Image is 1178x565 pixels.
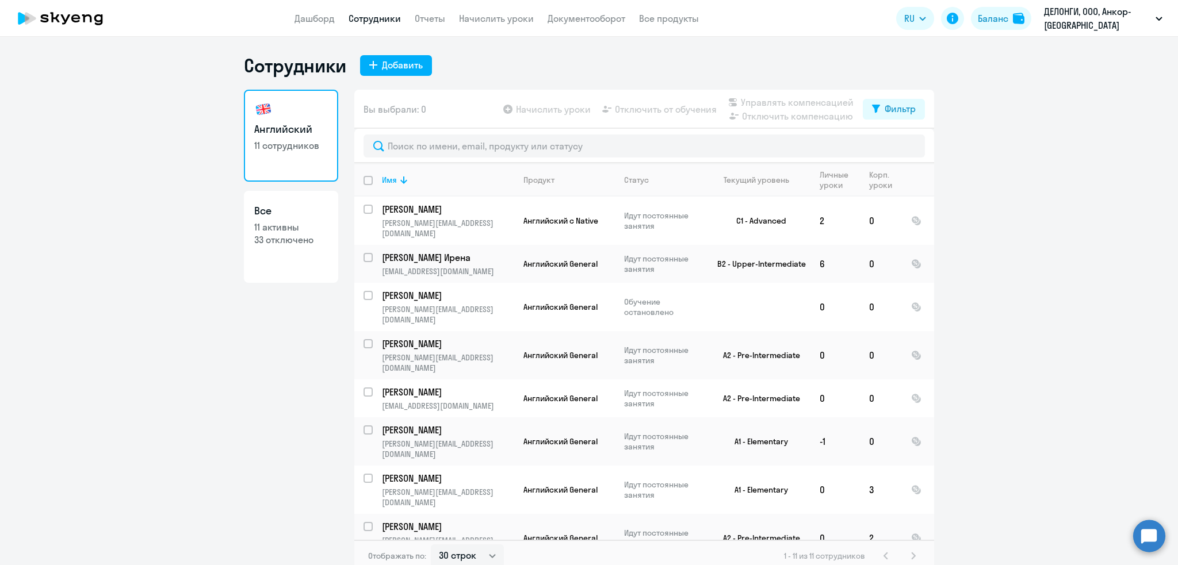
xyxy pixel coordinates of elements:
[860,417,902,466] td: 0
[382,251,512,264] p: [PERSON_NAME] Ирeна
[523,393,598,403] span: Английский General
[978,11,1008,25] div: Баланс
[724,175,789,185] div: Текущий уровень
[624,431,703,452] p: Идут постоянные занятия
[382,472,512,485] p: [PERSON_NAME]
[703,197,810,245] td: C1 - Advanced
[860,514,902,562] td: 2
[382,266,514,276] p: [EMAIL_ADDRESS][DOMAIN_NAME]
[624,297,703,317] p: Обучение остановлено
[254,122,328,137] h3: Английский
[896,7,934,30] button: RU
[863,99,925,120] button: Фильтр
[382,289,512,302] p: [PERSON_NAME]
[523,485,598,495] span: Английский General
[810,331,860,379] td: 0
[382,289,514,302] a: [PERSON_NAME]
[382,487,514,508] p: [PERSON_NAME][EMAIL_ADDRESS][DOMAIN_NAME]
[382,535,514,556] p: [PERSON_NAME][EMAIL_ADDRESS][DOMAIN_NAME]
[904,11,915,25] span: RU
[364,102,426,116] span: Вы выбрали: 0
[364,134,925,157] input: Поиск по имени, email, продукту или статусу
[639,13,699,24] a: Все продукты
[254,233,328,246] p: 33 отключено
[382,439,514,459] p: [PERSON_NAME][EMAIL_ADDRESS][DOMAIN_NAME]
[703,379,810,417] td: A2 - Pre-Intermediate
[382,58,423,72] div: Добавить
[360,55,432,76] button: Добавить
[810,283,860,331] td: 0
[382,337,514,350] a: [PERSON_NAME]
[971,7,1031,30] button: Балансbalance
[820,170,859,190] div: Личные уроки
[382,304,514,325] p: [PERSON_NAME][EMAIL_ADDRESS][DOMAIN_NAME]
[415,13,445,24] a: Отчеты
[254,139,328,152] p: 11 сотрудников
[523,302,598,312] span: Английский General
[784,551,865,561] span: 1 - 11 из 11 сотрудников
[254,221,328,233] p: 11 активны
[703,417,810,466] td: A1 - Elementary
[869,170,901,190] div: Корп. уроки
[810,514,860,562] td: 0
[382,424,512,436] p: [PERSON_NAME]
[382,175,514,185] div: Имя
[860,197,902,245] td: 0
[810,466,860,514] td: 0
[810,417,860,466] td: -1
[624,210,703,231] p: Идут постоянные занятия
[703,331,810,379] td: A2 - Pre-Intermediate
[810,379,860,417] td: 0
[244,191,338,283] a: Все11 активны33 отключено
[244,90,338,182] a: Английский11 сотрудников
[523,175,614,185] div: Продукт
[368,551,426,561] span: Отображать по:
[382,386,512,398] p: [PERSON_NAME]
[624,388,703,409] p: Идут постоянные занятия
[703,466,810,514] td: A1 - Elementary
[254,203,328,218] h3: Все
[548,13,625,24] a: Документооборот
[713,175,810,185] div: Текущий уровень
[382,472,514,485] a: [PERSON_NAME]
[860,331,902,379] td: 0
[624,175,649,185] div: Статус
[382,424,514,436] a: [PERSON_NAME]
[382,352,514,373] p: [PERSON_NAME][EMAIL_ADDRESS][DOMAIN_NAME]
[382,203,512,216] p: [PERSON_NAME]
[349,13,401,24] a: Сотрудники
[523,259,598,269] span: Английский General
[810,197,860,245] td: 2
[885,102,916,116] div: Фильтр
[382,401,514,411] p: [EMAIL_ADDRESS][DOMAIN_NAME]
[820,170,852,190] div: Личные уроки
[860,466,902,514] td: 3
[382,520,514,533] a: [PERSON_NAME]
[624,253,703,274] p: Идут постоянные занятия
[624,528,703,548] p: Идут постоянные занятия
[254,100,273,118] img: english
[624,345,703,366] p: Идут постоянные занятия
[624,175,703,185] div: Статус
[459,13,534,24] a: Начислить уроки
[523,350,598,360] span: Английский General
[382,386,514,398] a: [PERSON_NAME]
[869,170,894,190] div: Корп. уроки
[382,203,514,216] a: [PERSON_NAME]
[1013,13,1024,24] img: balance
[703,245,810,283] td: B2 - Upper-Intermediate
[294,13,335,24] a: Дашборд
[860,245,902,283] td: 0
[523,533,598,543] span: Английский General
[382,337,512,350] p: [PERSON_NAME]
[703,514,810,562] td: A2 - Pre-Intermediate
[860,379,902,417] td: 0
[624,479,703,500] p: Идут постоянные занятия
[523,216,598,226] span: Английский с Native
[860,283,902,331] td: 0
[382,175,397,185] div: Имя
[244,54,346,77] h1: Сотрудники
[810,245,860,283] td: 6
[382,218,514,239] p: [PERSON_NAME][EMAIL_ADDRESS][DOMAIN_NAME]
